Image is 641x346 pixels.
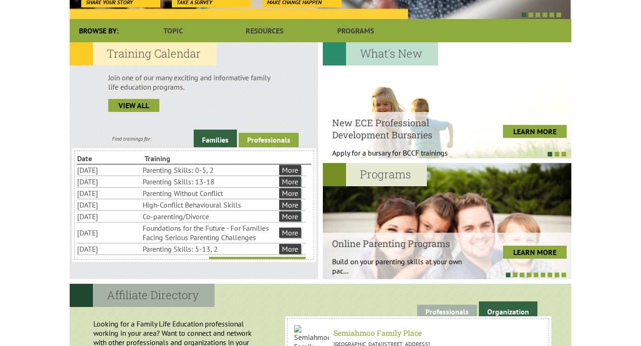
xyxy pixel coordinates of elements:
[332,237,471,249] h4: Online Parenting Programs
[279,211,301,222] a: More
[310,19,401,42] a: Programs
[279,188,301,198] a: More
[70,135,194,142] div: Find trainings for:
[417,305,477,319] a: Professionals
[70,42,216,65] h2: Training Calendar
[297,328,539,338] h6: Semiahmoo Family Place
[323,163,427,186] h2: Programs
[77,176,141,187] li: [DATE]
[503,246,567,259] a: LEARN MORE
[77,164,141,176] li: [DATE]
[77,153,143,164] li: Date
[143,188,277,199] li: Parenting Without Conflict
[143,176,277,187] li: Parenting Skills: 13-18
[77,243,141,255] li: [DATE]
[219,19,310,42] a: Resources
[70,19,128,42] div: Browse By:
[323,42,438,65] h2: What's New
[77,227,141,238] li: [DATE]
[143,222,277,243] li: Foundations for the Future - For Families Facing Serious Parenting Challenges
[279,176,301,187] a: More
[143,243,277,255] li: Parenting Skills: 5-13, 2
[479,301,537,319] a: Organization
[332,117,471,141] h4: New ECE Professional Development Bursaries
[332,148,471,167] p: Apply for a bursary for BCCF trainings West...
[194,130,237,147] a: Families
[279,200,301,210] a: More
[209,257,306,270] a: View More Trainings
[239,133,299,147] a: Professionals
[128,19,219,42] a: Topic
[332,257,471,275] p: Build on your parenting skills at your own pac...
[70,284,215,307] h2: Affiliate Directory
[143,164,277,176] li: Parenting Skills: 0-5, 2
[77,199,141,210] li: [DATE]
[279,228,301,238] a: More
[143,199,277,210] li: High-Conflict Behavioural Skills
[503,125,567,138] a: LEARN MORE
[143,211,277,222] li: Co-parenting/Divorce
[144,153,210,164] li: Training
[279,165,301,175] a: More
[108,99,159,112] a: view all
[108,73,280,91] p: Join one of our many exciting and informative family life education programs.
[77,188,141,199] li: [DATE]
[77,211,141,222] li: [DATE]
[279,244,301,254] a: More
